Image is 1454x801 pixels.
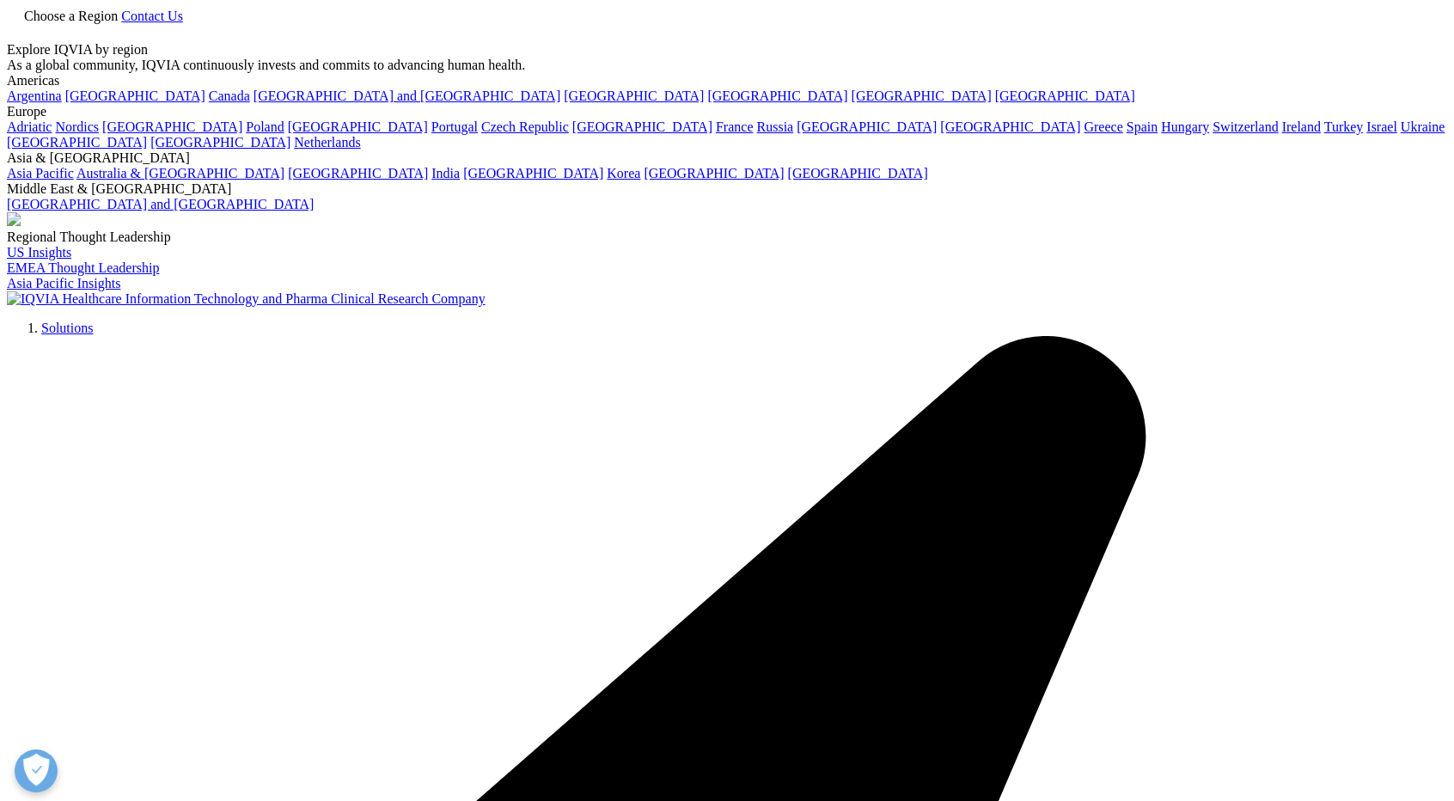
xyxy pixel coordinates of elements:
[431,119,478,134] a: Portugal
[564,89,704,103] a: [GEOGRAPHIC_DATA]
[757,119,794,134] a: Russia
[254,89,560,103] a: [GEOGRAPHIC_DATA] and [GEOGRAPHIC_DATA]
[607,166,640,180] a: Korea
[1161,119,1209,134] a: Hungary
[1084,119,1122,134] a: Greece
[481,119,569,134] a: Czech Republic
[707,89,847,103] a: [GEOGRAPHIC_DATA]
[15,749,58,792] button: Open Preferences
[797,119,937,134] a: [GEOGRAPHIC_DATA]
[7,229,1447,245] div: Regional Thought Leadership
[7,291,486,307] img: IQVIA Healthcare Information Technology and Pharma Clinical Research Company
[572,119,712,134] a: [GEOGRAPHIC_DATA]
[1282,119,1321,134] a: Ireland
[7,150,1447,166] div: Asia & [GEOGRAPHIC_DATA]
[7,181,1447,197] div: Middle East & [GEOGRAPHIC_DATA]
[995,89,1135,103] a: [GEOGRAPHIC_DATA]
[288,166,428,180] a: [GEOGRAPHIC_DATA]
[788,166,928,180] a: [GEOGRAPHIC_DATA]
[294,135,360,150] a: Netherlands
[7,119,52,134] a: Adriatic
[7,58,1447,73] div: As a global community, IQVIA continuously invests and commits to advancing human health.
[1213,119,1278,134] a: Switzerland
[7,73,1447,89] div: Americas
[431,166,460,180] a: India
[1324,119,1364,134] a: Turkey
[852,89,992,103] a: [GEOGRAPHIC_DATA]
[7,42,1447,58] div: Explore IQVIA by region
[7,212,21,226] img: 2093_analyzing-data-using-big-screen-display-and-laptop.png
[41,321,93,335] a: Solutions
[7,260,159,275] a: EMEA Thought Leadership
[55,119,99,134] a: Nordics
[7,166,74,180] a: Asia Pacific
[76,166,284,180] a: Australia & [GEOGRAPHIC_DATA]
[24,9,118,23] span: Choose a Region
[7,89,62,103] a: Argentina
[1401,119,1445,134] a: Ukraine
[1127,119,1158,134] a: Spain
[209,89,250,103] a: Canada
[7,104,1447,119] div: Europe
[150,135,290,150] a: [GEOGRAPHIC_DATA]
[102,119,242,134] a: [GEOGRAPHIC_DATA]
[121,9,183,23] a: Contact Us
[288,119,428,134] a: [GEOGRAPHIC_DATA]
[7,197,314,211] a: [GEOGRAPHIC_DATA] and [GEOGRAPHIC_DATA]
[940,119,1080,134] a: [GEOGRAPHIC_DATA]
[246,119,284,134] a: Poland
[7,276,120,290] a: Asia Pacific Insights
[65,89,205,103] a: [GEOGRAPHIC_DATA]
[7,135,147,150] a: [GEOGRAPHIC_DATA]
[1366,119,1397,134] a: Israel
[644,166,784,180] a: [GEOGRAPHIC_DATA]
[7,245,71,260] a: US Insights
[716,119,754,134] a: France
[463,166,603,180] a: [GEOGRAPHIC_DATA]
